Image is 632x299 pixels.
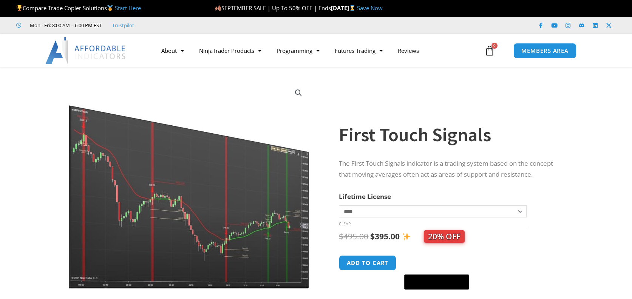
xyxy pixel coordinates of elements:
img: First Touch Signals 1 [68,80,311,289]
a: View full-screen image gallery [292,86,305,100]
a: Start Here [115,4,141,12]
a: About [154,42,192,59]
span: MEMBERS AREA [521,48,569,54]
img: 🍂 [215,5,221,11]
span: Compare Trade Copier Solutions [16,4,141,12]
a: Save Now [357,4,383,12]
label: Lifetime License [339,192,391,201]
button: Add to cart [339,255,396,271]
a: Clear options [339,221,351,227]
h1: First Touch Signals [339,122,559,148]
p: The First Touch Signals indicator is a trading system based on the concept that moving averages o... [339,158,559,180]
a: Reviews [390,42,426,59]
a: Trustpilot [112,21,134,30]
span: $ [370,231,375,242]
span: 20% OFF [424,230,465,243]
a: 0 [473,40,506,62]
span: Mon - Fri: 8:00 AM – 6:00 PM EST [28,21,102,30]
img: ✨ [402,233,410,240]
bdi: 395.00 [370,231,400,242]
img: ⌛ [349,5,355,11]
bdi: 495.00 [339,231,368,242]
img: 🥇 [107,5,113,11]
a: MEMBERS AREA [513,43,576,59]
a: Programming [269,42,327,59]
a: NinjaTrader Products [192,42,269,59]
span: 0 [491,43,498,49]
span: SEPTEMBER SALE | Up To 50% OFF | Ends [215,4,331,12]
a: Futures Trading [327,42,390,59]
img: 🏆 [17,5,22,11]
nav: Menu [154,42,482,59]
span: $ [339,231,343,242]
strong: [DATE] [331,4,357,12]
button: Buy with GPay [404,274,469,290]
img: LogoAI | Affordable Indicators – NinjaTrader [45,37,127,64]
img: First Touch Signals - NQ 1 Minute | Affordable Indicators – NinjaTrader [311,80,554,227]
iframe: Secure express checkout frame [403,254,471,272]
